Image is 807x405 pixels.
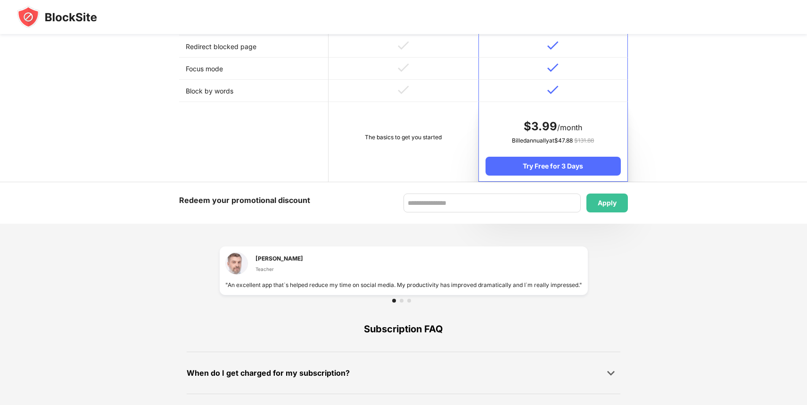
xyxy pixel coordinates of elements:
img: v-grey.svg [398,41,409,50]
div: Subscription FAQ [187,306,620,352]
div: Try Free for 3 Days [486,157,621,176]
td: Focus mode [179,58,329,80]
img: v-blue.svg [547,85,559,94]
img: v-blue.svg [547,63,559,72]
div: /month [486,119,621,134]
div: Apply [598,199,617,207]
img: testimonial-1.jpg [225,252,248,275]
div: Teacher [255,265,303,273]
div: When do I get charged for my subscription? [187,366,350,380]
span: $ 3.99 [524,119,557,133]
td: Block by words [179,80,329,102]
div: "An excellent app that`s helped reduce my time on social media. My productivity has improved dram... [225,280,582,289]
img: blocksite-icon-black.svg [17,6,97,28]
img: v-grey.svg [398,85,409,94]
img: v-blue.svg [547,41,559,50]
td: Redirect blocked page [179,35,329,58]
div: [PERSON_NAME] [255,254,303,263]
div: Billed annually at $ 47.88 [486,136,621,145]
span: $ 131.88 [574,137,594,144]
div: Redeem your promotional discount [179,194,310,207]
div: The basics to get you started [335,133,471,142]
img: v-grey.svg [398,63,409,72]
